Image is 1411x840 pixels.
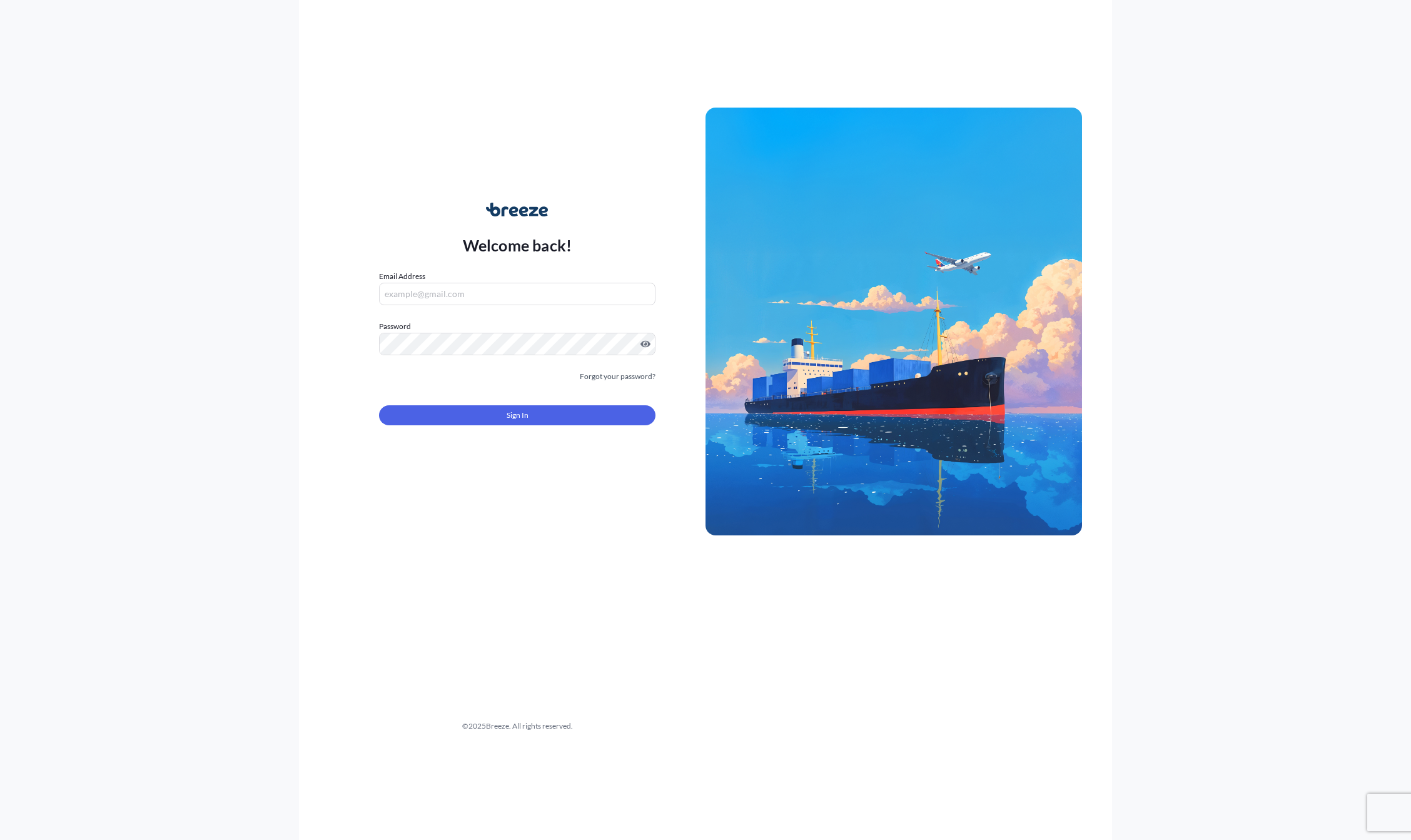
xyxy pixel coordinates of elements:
[507,409,528,422] span: Sign In
[463,235,572,255] p: Welcome back!
[379,283,655,305] input: example@gmail.com
[329,720,705,732] div: © 2025 Breeze. All rights reserved.
[379,270,425,283] label: Email Address
[379,405,655,425] button: Sign In
[640,339,650,349] button: Show password
[705,108,1082,535] img: Ship illustration
[580,370,655,383] a: Forgot your password?
[379,320,655,333] label: Password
